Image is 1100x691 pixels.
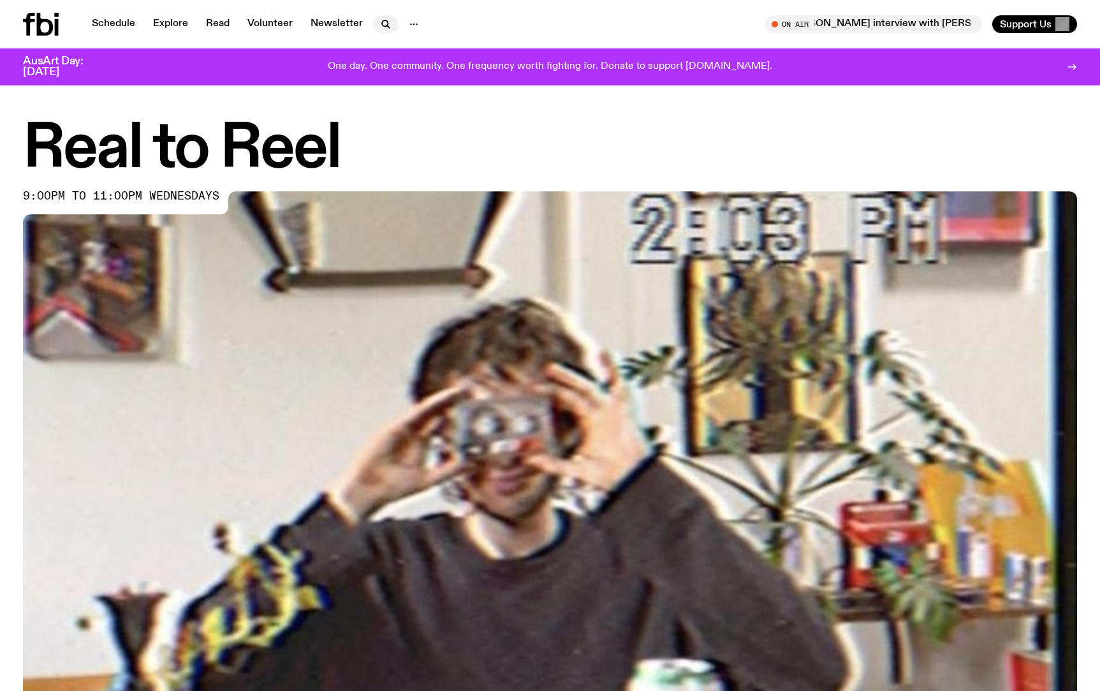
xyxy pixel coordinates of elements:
[328,61,772,73] p: One day. One community. One frequency worth fighting for. Donate to support [DOMAIN_NAME].
[765,15,982,33] button: On Air[DATE] Arvos with [PERSON_NAME] / [PERSON_NAME] interview with [PERSON_NAME]
[23,56,105,78] h3: AusArt Day: [DATE]
[84,15,143,33] a: Schedule
[1000,18,1052,30] span: Support Us
[23,121,1077,178] h1: Real to Reel
[992,15,1077,33] button: Support Us
[303,15,370,33] a: Newsletter
[23,191,219,201] span: 9:00pm to 11:00pm wednesdays
[145,15,196,33] a: Explore
[240,15,300,33] a: Volunteer
[198,15,237,33] a: Read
